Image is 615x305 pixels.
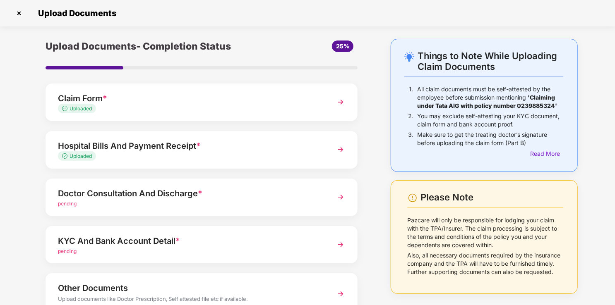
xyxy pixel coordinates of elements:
span: Uploaded [70,105,92,112]
div: Please Note [420,192,563,203]
span: pending [58,200,77,207]
div: Things to Note While Uploading Claim Documents [418,50,563,72]
img: svg+xml;base64,PHN2ZyBpZD0iTmV4dCIgeG1sbnM9Imh0dHA6Ly93d3cudzMub3JnLzIwMDAvc3ZnIiB3aWR0aD0iMzYiIG... [333,190,348,205]
span: 25% [336,43,349,50]
img: svg+xml;base64,PHN2ZyBpZD0iTmV4dCIgeG1sbnM9Imh0dHA6Ly93d3cudzMub3JnLzIwMDAvc3ZnIiB3aWR0aD0iMzYiIG... [333,95,348,110]
p: 1. [409,85,413,110]
p: All claim documents must be self-attested by the employee before submission mentioning [418,85,563,110]
img: svg+xml;base64,PHN2ZyBpZD0iQ3Jvc3MtMzJ4MzIiIHhtbG5zPSJodHRwOi8vd3d3LnczLm9yZy8yMDAwL3N2ZyIgd2lkdG... [12,7,26,20]
div: Doctor Consultation And Discharge [58,187,321,200]
div: Upload Documents- Completion Status [46,39,254,54]
p: You may exclude self-attesting your KYC document, claim form and bank account proof. [418,112,563,129]
img: svg+xml;base64,PHN2ZyB4bWxucz0iaHR0cDovL3d3dy53My5vcmcvMjAwMC9zdmciIHdpZHRoPSIyNC4wOTMiIGhlaWdodD... [404,52,414,62]
p: Also, all necessary documents required by the insurance company and the TPA will have to be furni... [408,251,563,276]
img: svg+xml;base64,PHN2ZyB4bWxucz0iaHR0cDovL3d3dy53My5vcmcvMjAwMC9zdmciIHdpZHRoPSIxMy4zMzMiIGhlaWdodD... [62,153,70,159]
p: Pazcare will only be responsible for lodging your claim with the TPA/Insurer. The claim processin... [408,216,563,249]
div: Claim Form [58,92,321,105]
span: pending [58,248,77,254]
p: 2. [408,112,413,129]
p: Make sure to get the treating doctor’s signature before uploading the claim form (Part B) [418,131,563,147]
div: Hospital Bills And Payment Receipt [58,139,321,152]
div: Read More [530,149,563,158]
p: 3. [408,131,413,147]
div: KYC And Bank Account Detail [58,234,321,248]
img: svg+xml;base64,PHN2ZyBpZD0iTmV4dCIgeG1sbnM9Imh0dHA6Ly93d3cudzMub3JnLzIwMDAvc3ZnIiB3aWR0aD0iMzYiIG... [333,237,348,252]
img: svg+xml;base64,PHN2ZyB4bWxucz0iaHR0cDovL3d3dy53My5vcmcvMjAwMC9zdmciIHdpZHRoPSIxMy4zMzMiIGhlaWdodD... [62,106,70,111]
img: svg+xml;base64,PHN2ZyBpZD0iTmV4dCIgeG1sbnM9Imh0dHA6Ly93d3cudzMub3JnLzIwMDAvc3ZnIiB3aWR0aD0iMzYiIG... [333,286,348,301]
div: Other Documents [58,281,321,295]
img: svg+xml;base64,PHN2ZyBpZD0iV2FybmluZ18tXzI0eDI0IiBkYXRhLW5hbWU9Ildhcm5pbmcgLSAyNHgyNCIgeG1sbnM9Im... [408,193,418,203]
span: Upload Documents [30,8,120,18]
span: Uploaded [70,153,92,159]
img: svg+xml;base64,PHN2ZyBpZD0iTmV4dCIgeG1sbnM9Imh0dHA6Ly93d3cudzMub3JnLzIwMDAvc3ZnIiB3aWR0aD0iMzYiIG... [333,142,348,157]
